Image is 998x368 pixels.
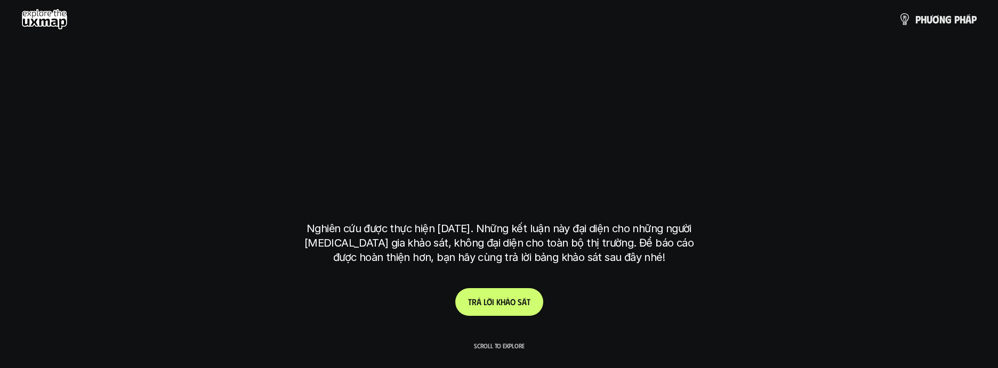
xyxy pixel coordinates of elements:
[915,13,921,25] span: p
[898,9,977,30] a: phươngpháp
[309,166,689,210] h1: tại [GEOGRAPHIC_DATA]
[492,297,494,307] span: i
[487,297,492,307] span: ờ
[939,13,945,25] span: n
[462,55,543,68] h6: Kết quả nghiên cứu
[304,81,694,126] h1: phạm vi công việc của
[945,13,952,25] span: g
[472,297,477,307] span: r
[527,297,530,307] span: t
[477,297,481,307] span: ả
[455,288,543,316] a: Trảlờikhảosát
[505,297,510,307] span: ả
[496,297,501,307] span: k
[510,297,516,307] span: o
[921,13,927,25] span: h
[927,13,932,25] span: ư
[484,297,487,307] span: l
[474,342,525,349] p: Scroll to explore
[960,13,965,25] span: h
[965,13,971,25] span: á
[299,222,699,265] p: Nghiên cứu được thực hiện [DATE]. Những kết luận này đại diện cho những người [MEDICAL_DATA] gia ...
[522,297,527,307] span: á
[468,297,472,307] span: T
[518,297,522,307] span: s
[971,13,977,25] span: p
[932,13,939,25] span: ơ
[501,297,505,307] span: h
[954,13,960,25] span: p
